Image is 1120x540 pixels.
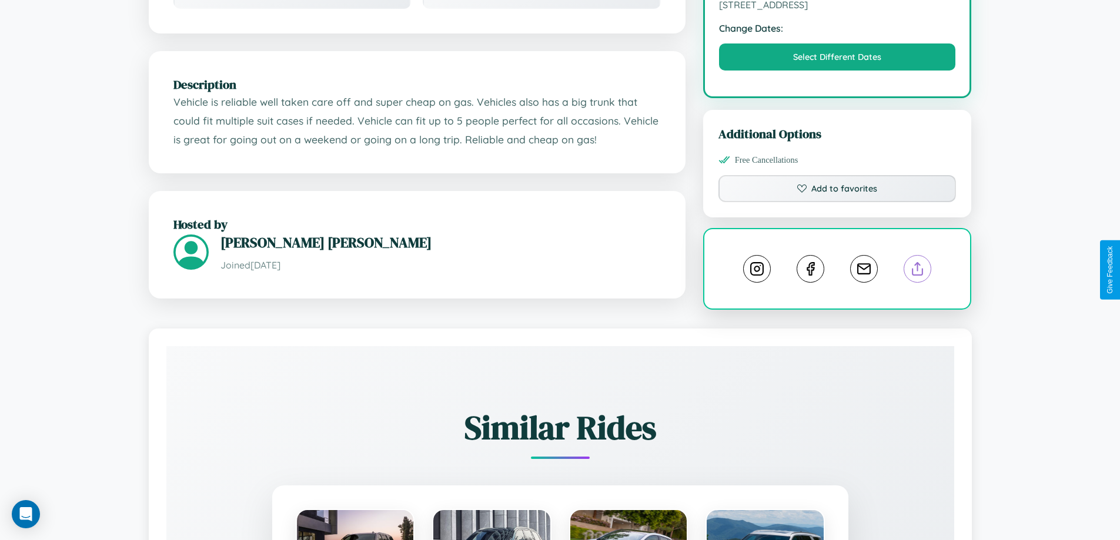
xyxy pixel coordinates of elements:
h2: Similar Rides [208,405,913,450]
div: Open Intercom Messenger [12,500,40,528]
strong: Change Dates: [719,22,956,34]
button: Select Different Dates [719,43,956,71]
h3: [PERSON_NAME] [PERSON_NAME] [220,233,661,252]
span: Free Cancellations [735,155,798,165]
h2: Hosted by [173,216,661,233]
p: Joined [DATE] [220,257,661,274]
button: Add to favorites [718,175,957,202]
h3: Additional Options [718,125,957,142]
h2: Description [173,76,661,93]
p: Vehicle is reliable well taken care off and super cheap on gas. Vehicles also has a big trunk tha... [173,93,661,149]
div: Give Feedback [1106,246,1114,294]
